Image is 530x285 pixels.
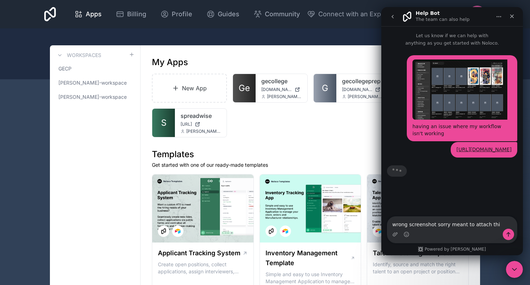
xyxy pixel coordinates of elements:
[161,117,166,129] span: S
[266,271,355,285] p: Simple and easy to use Inventory Management Application to manage your stock, orders and Manufact...
[322,82,328,94] span: G
[248,6,306,22] a: Community
[110,6,152,22] a: Billing
[307,9,389,19] button: Connect with an Expert
[152,161,469,169] p: Get started with one of our ready-made templates
[314,74,336,102] a: G
[239,82,250,94] span: Ge
[261,87,292,92] span: [DOMAIN_NAME]
[58,79,127,86] span: [PERSON_NAME]-workspace
[152,109,175,137] a: S
[373,261,463,275] p: Identify, source and match the right talent to an open project or position with our Talent Matchi...
[373,248,453,258] h1: Talent Matching Template
[56,62,135,75] a: GECP
[186,129,221,134] span: [PERSON_NAME][EMAIL_ADDRESS]
[69,6,107,22] a: Apps
[158,261,248,275] p: Create open positions, collect applications, assign interviewers, centralise candidate feedback a...
[172,9,192,19] span: Profile
[218,9,239,19] span: Guides
[127,9,146,19] span: Billing
[56,76,135,89] a: [PERSON_NAME]-workspace
[266,248,351,268] h1: Inventory Management Template
[233,74,256,102] a: Ge
[342,87,372,92] span: [DOMAIN_NAME]
[181,121,221,127] a: [URL]
[155,6,198,22] a: Profile
[58,65,72,72] span: GECP
[67,52,101,59] h3: Workspaces
[152,149,469,160] h1: Templates
[348,94,382,99] span: [PERSON_NAME][EMAIL_ADDRESS][DOMAIN_NAME]
[58,93,127,101] span: [PERSON_NAME]-workspace
[261,77,302,85] a: gecollege
[376,228,381,234] img: Airtable Logo
[152,57,188,68] h1: My Apps
[342,77,382,85] a: gecollegeprep
[342,87,382,92] a: [DOMAIN_NAME]
[56,51,101,59] a: Workspaces
[181,112,221,120] a: spreadwise
[265,9,300,19] span: Community
[318,9,389,19] span: Connect with an Expert
[381,7,523,255] iframe: Intercom live chat
[181,121,192,127] span: [URL]
[267,94,302,99] span: [PERSON_NAME][EMAIL_ADDRESS][DOMAIN_NAME]
[152,74,227,103] a: New App
[56,91,135,103] a: [PERSON_NAME]-workspace
[201,6,245,22] a: Guides
[86,9,102,19] span: Apps
[506,261,523,278] iframe: Intercom live chat
[175,228,181,234] img: Airtable Logo
[283,228,288,234] img: Airtable Logo
[158,248,240,258] h1: Applicant Tracking System
[261,87,302,92] a: [DOMAIN_NAME]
